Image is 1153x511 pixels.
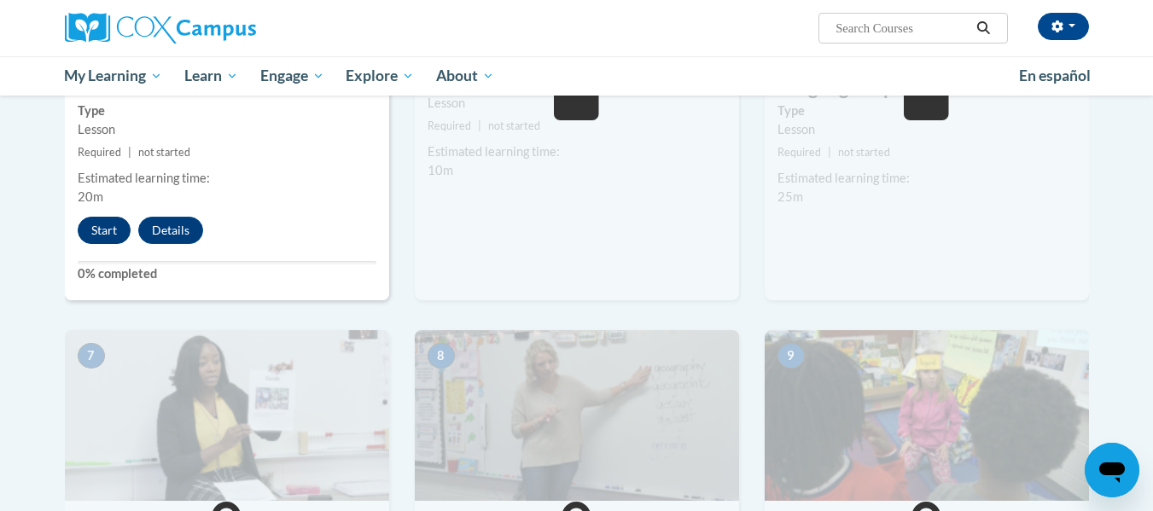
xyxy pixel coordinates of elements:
img: Cox Campus [65,13,256,44]
iframe: Button to launch messaging window [1085,443,1139,497]
button: Start [78,217,131,244]
span: | [128,146,131,159]
img: Course Image [415,330,739,501]
span: 9 [777,343,805,369]
div: Lesson [78,120,376,139]
label: 0% completed [78,264,376,283]
span: Required [777,146,821,159]
div: Lesson [428,94,726,113]
a: About [425,56,505,96]
img: Course Image [765,330,1089,501]
span: | [478,119,481,132]
button: Account Settings [1038,13,1089,40]
img: Course Image [65,330,389,501]
span: En español [1019,67,1091,84]
label: Type [78,102,376,120]
span: 7 [78,343,105,369]
a: Learn [173,56,249,96]
div: Estimated learning time: [777,169,1076,188]
span: Engage [260,66,324,86]
span: Required [78,146,121,159]
div: Estimated learning time: [78,169,376,188]
div: Lesson [777,120,1076,139]
button: Search [970,18,996,38]
span: 8 [428,343,455,369]
span: | [828,146,831,159]
span: 10m [428,163,453,177]
span: My Learning [64,66,162,86]
span: Learn [184,66,238,86]
div: Main menu [39,56,1115,96]
span: About [436,66,494,86]
a: En español [1008,58,1102,94]
span: Required [428,119,471,132]
span: not started [138,146,190,159]
span: 20m [78,189,103,204]
button: Details [138,217,203,244]
label: Type [777,102,1076,120]
div: Estimated learning time: [428,142,726,161]
span: not started [838,146,890,159]
span: 25m [777,189,803,204]
a: Engage [249,56,335,96]
a: Cox Campus [65,13,389,44]
span: Explore [346,66,414,86]
a: My Learning [54,56,174,96]
a: Explore [335,56,425,96]
span: not started [488,119,540,132]
input: Search Courses [834,18,970,38]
